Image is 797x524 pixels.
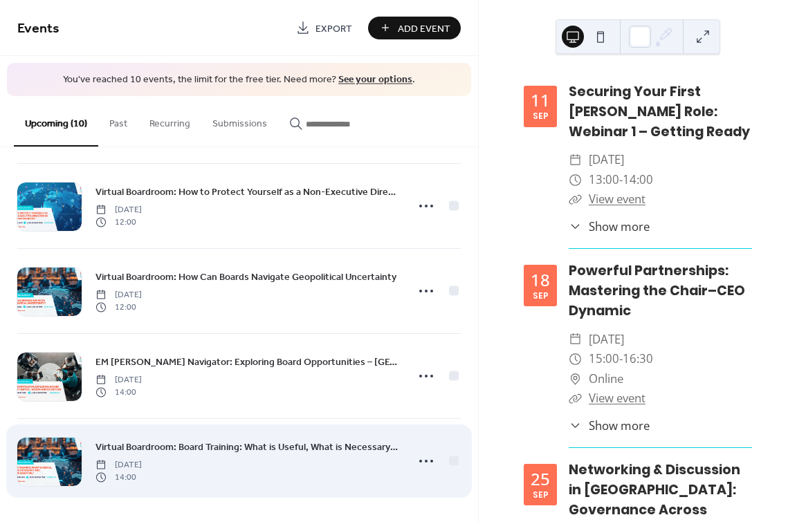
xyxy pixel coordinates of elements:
span: Show more [589,218,650,235]
a: EM [PERSON_NAME] Navigator: Exploring Board Opportunities – [GEOGRAPHIC_DATA] Edition [95,354,398,370]
button: ​Show more [569,218,650,235]
span: 14:00 [95,386,142,399]
button: Submissions [201,96,278,145]
a: Powerful Partnerships: Mastering the Chair–CEO Dynamic [569,261,745,320]
button: Upcoming (10) [14,96,98,147]
span: [DATE] [589,150,624,170]
a: Export [286,17,363,39]
div: ​ [569,150,582,170]
span: [DATE] [95,203,142,216]
span: 14:00 [95,471,142,484]
div: ​ [569,369,582,389]
button: Past [98,96,138,145]
div: Sep [533,112,549,120]
div: ​ [569,349,582,369]
div: ​ [569,330,582,350]
span: 16:30 [623,349,653,369]
span: Show more [589,417,650,434]
div: 25 [531,471,550,487]
a: View event [589,390,645,406]
span: Events [17,15,59,42]
div: ​ [569,389,582,409]
span: 13:00 [589,170,619,190]
a: Virtual Boardroom: How to Protect Yourself as a Non-Executive Director in Emerging Markets [95,184,398,200]
span: 14:00 [623,170,653,190]
div: ​ [569,218,582,235]
div: Sep [533,292,549,300]
span: - [619,170,623,190]
span: Export [315,21,352,36]
span: 12:00 [95,216,142,229]
a: View event [589,191,645,207]
span: You've reached 10 events, the limit for the free tier. Need more? . [21,73,457,87]
div: ​ [569,189,582,209]
a: Virtual Boardroom: Board Training: What is Useful, What is Necessary and What is Essential? [95,439,398,455]
div: Sep [533,491,549,499]
button: ​Show more [569,417,650,434]
div: ​ [569,417,582,434]
span: 15:00 [589,349,619,369]
span: Virtual Boardroom: How Can Boards Navigate Geopolitical Uncertainty [95,270,396,284]
span: Virtual Boardroom: How to Protect Yourself as a Non-Executive Director in Emerging Markets [95,185,398,199]
div: 11 [531,92,550,109]
a: Virtual Boardroom: How Can Boards Navigate Geopolitical Uncertainty [95,269,396,285]
span: Online [589,369,623,389]
span: Virtual Boardroom: Board Training: What is Useful, What is Necessary and What is Essential? [95,440,398,454]
span: - [619,349,623,369]
span: EM [PERSON_NAME] Navigator: Exploring Board Opportunities – [GEOGRAPHIC_DATA] Edition [95,355,398,369]
a: See your options [338,71,412,89]
div: ​ [569,170,582,190]
span: [DATE] [95,373,142,386]
span: [DATE] [95,458,142,471]
span: [DATE] [589,330,624,350]
button: Recurring [138,96,201,145]
span: 12:00 [95,301,142,314]
span: [DATE] [95,288,142,301]
div: 18 [531,272,550,288]
a: Securing Your First [PERSON_NAME] Role: Webinar 1 – Getting Ready [569,82,750,141]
